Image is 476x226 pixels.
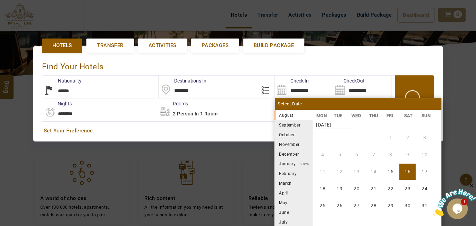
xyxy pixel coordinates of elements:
[348,112,365,119] li: WED
[316,117,353,129] strong: [DATE]
[333,77,365,84] label: CheckOut
[157,100,188,107] label: Rooms
[173,111,218,116] span: 2 Person in 1 Room
[365,112,383,119] li: THU
[97,42,123,49] span: Transfer
[433,183,476,216] iframe: chat widget
[44,127,432,134] a: Set Your Preference
[382,198,399,214] li: Friday, 29 August 2025
[314,181,331,197] li: Monday, 18 August 2025
[42,55,434,75] div: Find Your Hotels
[399,164,416,180] li: Saturday, 16 August 2025
[399,198,416,214] li: Saturday, 30 August 2025
[294,114,342,118] small: 2025
[52,42,72,49] span: Hotels
[330,112,348,119] li: TUE
[382,181,399,197] li: Friday, 22 August 2025
[274,207,313,217] li: June
[416,198,433,214] li: Sunday, 31 August 2025
[365,198,382,214] li: Thursday, 28 August 2025
[202,42,229,49] span: Packages
[382,164,399,180] li: Friday, 15 August 2025
[274,198,313,207] li: May
[314,198,331,214] li: Monday, 25 August 2025
[416,181,433,197] li: Sunday, 24 August 2025
[348,181,365,197] li: Wednesday, 20 August 2025
[42,100,72,107] label: nights
[275,98,441,110] div: Select Date
[274,188,313,198] li: April
[333,76,391,98] input: Search
[416,164,433,180] li: Sunday, 17 August 2025
[274,178,313,188] li: March
[274,159,313,168] li: January
[274,110,313,120] li: August
[159,77,206,84] label: Destinations In
[274,149,313,159] li: December
[138,38,187,53] a: Activities
[274,139,313,149] li: November
[296,162,309,166] small: 2026
[275,77,309,84] label: Check In
[274,130,313,139] li: October
[254,42,294,49] span: Build Package
[274,120,313,130] li: September
[400,112,418,119] li: SAT
[86,38,134,53] a: Transfer
[331,181,348,197] li: Tuesday, 19 August 2025
[348,198,365,214] li: Wednesday, 27 August 2025
[275,76,333,98] input: Search
[274,168,313,178] li: February
[243,38,304,53] a: Build Package
[331,198,348,214] li: Tuesday, 26 August 2025
[383,112,400,119] li: FRI
[191,38,239,53] a: Packages
[313,112,330,119] li: MON
[365,181,382,197] li: Thursday, 21 August 2025
[42,38,82,53] a: Hotels
[418,112,435,119] li: SUN
[148,42,177,49] span: Activities
[42,77,82,84] label: Nationality
[399,181,416,197] li: Saturday, 23 August 2025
